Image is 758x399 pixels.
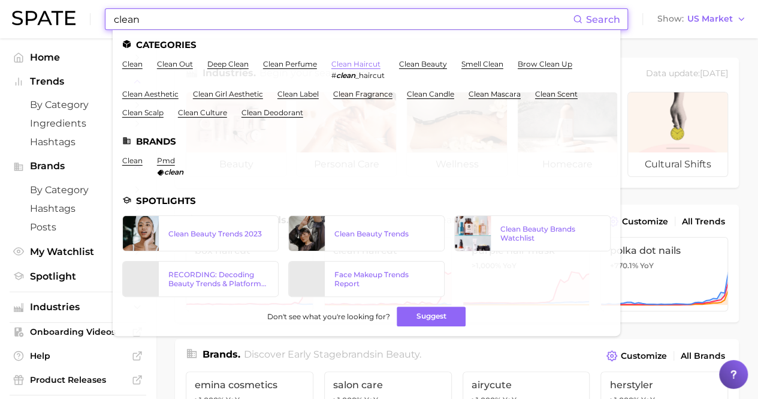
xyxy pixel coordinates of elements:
a: Posts [10,218,146,236]
a: Clean Beauty Brands Watchlist [454,215,611,251]
a: Clean Beauty Trends [288,215,445,251]
li: Categories [122,40,611,50]
span: All Brands [681,351,725,361]
a: clean [122,59,143,68]
a: clean mascara [469,89,521,98]
span: Customize [621,351,667,361]
div: RECORDING: Decoding Beauty Trends & Platform Dynamics on Google, TikTok & Instagram [168,270,268,288]
span: Hashtags [30,203,126,214]
a: Hashtags [10,199,146,218]
span: US Market [687,16,733,22]
a: clean deodorant [241,108,303,117]
a: brow clean up [518,59,572,68]
div: Clean Beauty Trends 2023 [168,229,268,238]
span: salon care [333,379,443,391]
a: clean beauty [399,59,447,68]
a: All Brands [678,348,728,364]
a: Clean Beauty Trends 2023 [122,215,279,251]
span: by Category [30,184,126,196]
span: Product Releases [30,374,126,385]
span: +770.1% [609,261,638,270]
button: Trends [10,73,146,91]
span: Trends [30,76,126,87]
span: by Category [30,99,126,110]
span: All Trends [682,217,725,227]
a: All Trends [679,214,728,230]
a: Hashtags [10,133,146,151]
button: ShowUS Market [654,11,749,27]
span: Onboarding Videos [30,326,126,337]
a: pmd [157,156,175,165]
span: Brands [30,161,126,172]
span: Posts [30,221,126,233]
span: emina cosmetics [195,379,304,391]
a: Onboarding Videos [10,323,146,341]
span: cultural shifts [628,152,727,176]
span: Customize [622,217,668,227]
span: Help [30,350,126,361]
em: clean [164,167,183,176]
img: SPATE [12,11,76,25]
span: My Watchlist [30,246,126,257]
a: clean scalp [122,108,164,117]
span: Hashtags [30,136,126,148]
a: cultural shifts [627,92,728,177]
a: clean scent [535,89,578,98]
a: Home [10,48,146,67]
a: clean perfume [263,59,317,68]
a: Help [10,347,146,365]
div: Data update: [DATE] [646,66,728,82]
span: Search [586,14,620,25]
a: clean [122,156,143,165]
span: Home [30,52,126,63]
span: Brands . [203,349,240,360]
span: polka dot nails [609,245,719,256]
span: herstyler [609,379,719,391]
button: Suggest [397,307,466,326]
a: clean culture [178,108,227,117]
li: Spotlights [122,196,611,206]
span: _haircut [355,71,385,80]
div: Clean Beauty Brands Watchlist [500,224,600,242]
a: clean haircut [331,59,380,68]
span: Spotlight [30,271,126,282]
button: Customize [605,213,671,230]
span: Show [657,16,684,22]
span: Ingredients [30,118,126,129]
li: Brands [122,136,611,146]
a: clean candle [407,89,454,98]
span: beauty [386,349,419,360]
a: Ingredients [10,114,146,133]
div: Face Makeup Trends Report [334,270,434,288]
a: clean girl aesthetic [193,89,263,98]
a: Face Makeup Trends Report [288,261,445,297]
span: YoY [639,261,653,271]
button: Industries [10,298,146,316]
a: smell clean [461,59,503,68]
span: # [331,71,336,80]
a: by Category [10,95,146,114]
button: Brands [10,157,146,175]
span: Discover Early Stage brands in . [244,349,421,360]
a: Product Releases [10,371,146,389]
a: by Category [10,181,146,199]
span: airycute [472,379,581,391]
a: clean aesthetic [122,89,179,98]
button: Customize [603,347,670,364]
a: deep clean [207,59,249,68]
div: Clean Beauty Trends [334,229,434,238]
a: clean out [157,59,193,68]
a: My Watchlist [10,242,146,261]
a: RECORDING: Decoding Beauty Trends & Platform Dynamics on Google, TikTok & Instagram [122,261,279,297]
span: Don't see what you're looking for? [267,312,389,321]
input: Search here for a brand, industry, or ingredient [113,9,573,29]
em: clean [336,71,355,80]
a: polka dot nails+770.1% YoY [600,237,728,311]
a: clean fragrance [333,89,392,98]
a: Spotlight [10,267,146,286]
span: Industries [30,302,126,313]
a: clean label [277,89,319,98]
